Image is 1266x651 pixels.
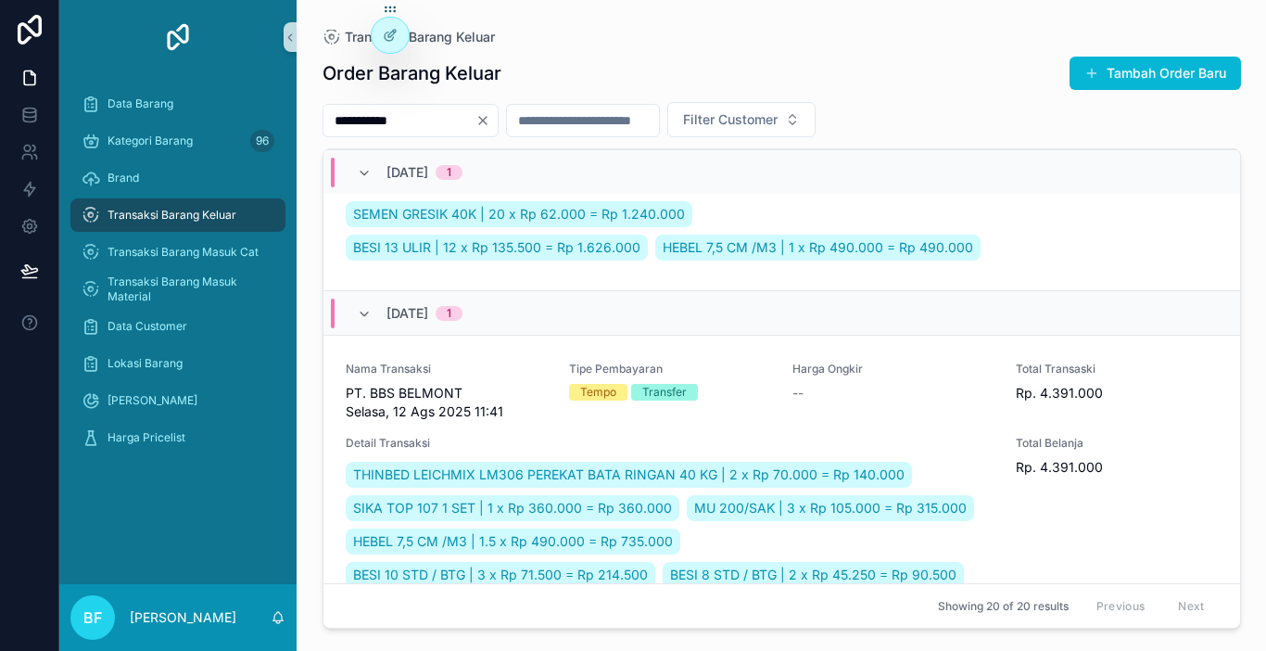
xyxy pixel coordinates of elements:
a: Transaksi Barang Keluar [323,28,495,46]
span: THINBED LEICHMIX LM306 PEREKAT BATA RINGAN 40 KG | 2 x Rp 70.000 = Rp 140.000 [353,466,905,484]
span: Data Barang [108,96,173,111]
a: HEBEL 7,5 CM /M3 | 1 x Rp 490.000 = Rp 490.000 [655,235,981,261]
span: Filter Customer [683,110,778,129]
a: Transaksi Barang Masuk Material [70,273,285,306]
div: Transfer [642,384,687,401]
div: scrollable content [59,74,297,479]
a: Data Barang [70,87,285,121]
a: BESI 13 ULIR | 12 x Rp 135.500 = Rp 1.626.000 [346,235,648,261]
a: Lokasi Barang [70,347,285,380]
span: Lokasi Barang [108,356,183,371]
p: [PERSON_NAME] [130,608,236,627]
h1: Order Barang Keluar [323,60,501,86]
span: BF [83,606,102,629]
span: [DATE] [386,163,428,182]
a: Transaksi Barang Keluar [70,198,285,232]
span: Kategori Barang [108,134,193,148]
span: HEBEL 7,5 CM /M3 | 1 x Rp 490.000 = Rp 490.000 [663,238,973,257]
span: Transaksi Barang Masuk Cat [108,245,259,260]
span: BESI 10 STD / BTG | 3 x Rp 71.500 = Rp 214.500 [353,566,648,584]
button: Select Button [667,102,816,137]
span: Nama Transaksi [346,362,547,377]
span: Total Transaski [1016,362,1217,377]
span: Transaksi Barang Masuk Material [108,274,267,304]
span: Showing 20 of 20 results [938,599,1069,614]
a: Kategori Barang96 [70,124,285,158]
span: Total Belanja [1016,436,1217,451]
span: BESI 13 ULIR | 12 x Rp 135.500 = Rp 1.626.000 [353,238,640,257]
span: Transaksi Barang Keluar [345,28,495,46]
span: SIKA TOP 107 1 SET | 1 x Rp 360.000 = Rp 360.000 [353,499,672,517]
div: 1 [447,165,451,180]
span: Transaksi Barang Keluar [108,208,236,223]
span: MU 200/SAK | 3 x Rp 105.000 = Rp 315.000 [694,499,967,517]
a: Brand [70,161,285,195]
button: Tambah Order Baru [1070,57,1241,90]
span: SEMEN GRESIK 40K | 20 x Rp 62.000 = Rp 1.240.000 [353,205,685,223]
span: HEBEL 7,5 CM /M3 | 1.5 x Rp 490.000 = Rp 735.000 [353,532,673,551]
span: [PERSON_NAME] [108,393,197,408]
span: Harga Ongkir [792,362,994,377]
span: PT. BBS BELMONT Selasa, 12 Ags 2025 11:41 [346,384,547,421]
span: Data Customer [108,319,187,334]
a: SEMEN GRESIK 40K | 20 x Rp 62.000 = Rp 1.240.000 [346,201,692,227]
a: SIKA TOP 107 1 SET | 1 x Rp 360.000 = Rp 360.000 [346,495,679,521]
a: BESI 8 STD / BTG | 2 x Rp 45.250 = Rp 90.500 [663,562,964,588]
a: BESI 10 STD / BTG | 3 x Rp 71.500 = Rp 214.500 [346,562,655,588]
div: 1 [447,306,451,321]
a: Data Customer [70,310,285,343]
a: MU 200/SAK | 3 x Rp 105.000 = Rp 315.000 [687,495,974,521]
a: [PERSON_NAME] [70,384,285,417]
a: Harga Pricelist [70,421,285,454]
img: App logo [163,22,193,52]
span: Harga Pricelist [108,430,185,445]
a: Transaksi Barang Masuk Cat [70,236,285,269]
span: Rp. 4.391.000 [1016,384,1217,402]
span: [DATE] [386,304,428,323]
button: Clear [475,113,498,128]
span: Detail Transaksi [346,436,994,451]
span: Tipe Pembayaran [569,362,770,377]
a: THINBED LEICHMIX LM306 PEREKAT BATA RINGAN 40 KG | 2 x Rp 70.000 = Rp 140.000 [346,462,912,488]
div: 96 [250,130,274,152]
span: Brand [108,171,139,185]
div: Tempo [580,384,616,401]
span: BESI 8 STD / BTG | 2 x Rp 45.250 = Rp 90.500 [670,566,956,584]
a: HEBEL 7,5 CM /M3 | 1.5 x Rp 490.000 = Rp 735.000 [346,529,680,555]
span: -- [792,384,804,402]
span: Rp. 4.391.000 [1016,458,1217,477]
